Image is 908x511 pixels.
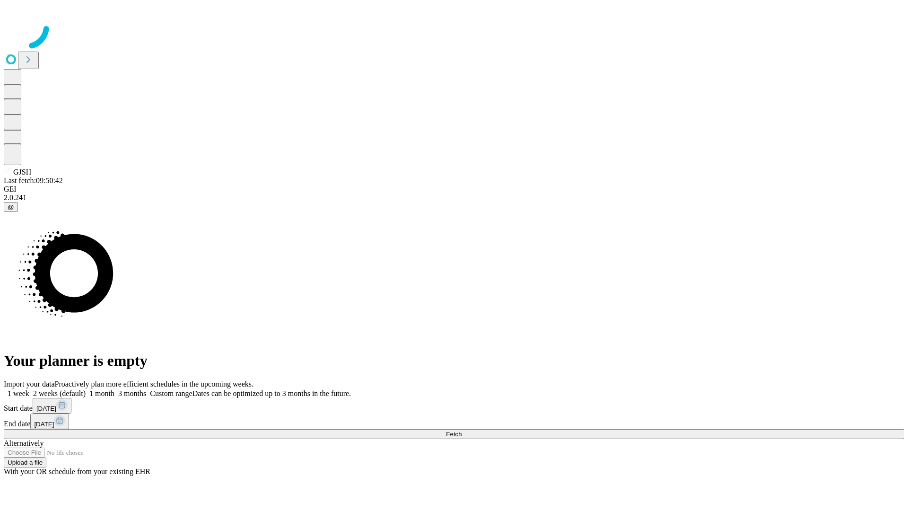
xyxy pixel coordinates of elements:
[4,414,904,429] div: End date
[4,458,46,467] button: Upload a file
[4,194,904,202] div: 2.0.241
[13,168,31,176] span: GJSH
[8,203,14,211] span: @
[4,185,904,194] div: GEI
[4,439,44,447] span: Alternatively
[4,380,55,388] span: Import your data
[34,421,54,428] span: [DATE]
[55,380,253,388] span: Proactively plan more efficient schedules in the upcoming weeks.
[4,429,904,439] button: Fetch
[192,389,351,397] span: Dates can be optimized up to 3 months in the future.
[4,398,904,414] div: Start date
[36,405,56,412] span: [DATE]
[4,467,150,476] span: With your OR schedule from your existing EHR
[33,389,86,397] span: 2 weeks (default)
[30,414,69,429] button: [DATE]
[4,176,63,185] span: Last fetch: 09:50:42
[33,398,71,414] button: [DATE]
[150,389,192,397] span: Custom range
[89,389,114,397] span: 1 month
[4,202,18,212] button: @
[8,389,29,397] span: 1 week
[4,352,904,370] h1: Your planner is empty
[446,431,462,438] span: Fetch
[118,389,146,397] span: 3 months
